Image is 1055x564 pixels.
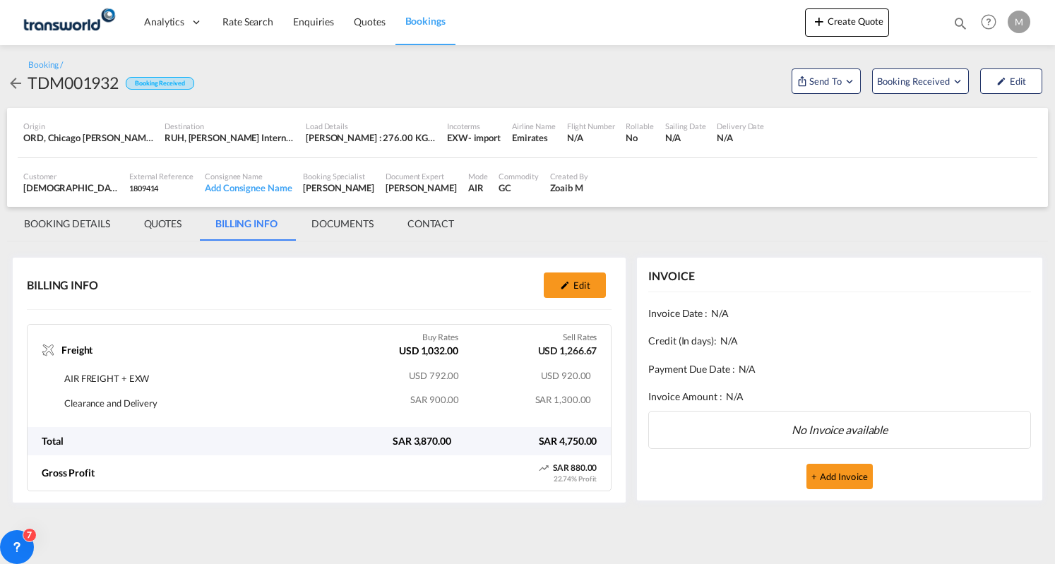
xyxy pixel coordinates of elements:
div: M [1008,11,1030,33]
button: Open demo menu [792,68,861,94]
div: SAR 3,870.00 [319,434,465,448]
div: Commodity [499,171,538,181]
md-tab-item: BILLING INFO [198,207,294,241]
div: RUH, King Khaled International, Riyadh, Saudi Arabia, Middle East, Middle East [165,131,294,144]
div: External Reference [129,171,193,181]
md-pagination-wrapper: Use the left and right arrow keys to navigate between tabs [7,207,471,241]
div: Payment Due Date : [648,355,1031,383]
span: Bookings [405,15,446,27]
div: Gross Profit [42,466,95,480]
div: No [626,131,653,144]
md-icon: icon-pencil [560,280,570,290]
span: Analytics [144,15,184,29]
div: USD 1,266.67 [538,344,597,361]
button: + Add Invoice [806,464,873,489]
md-tab-item: DOCUMENTS [294,207,391,241]
md-tab-item: QUOTES [127,207,198,241]
div: Total [28,434,319,448]
span: N/A [739,362,756,376]
span: Enquiries [293,16,334,28]
div: N/A [717,131,764,144]
md-icon: icon-plus 400-fg [811,13,828,30]
span: 1809414 [129,184,158,193]
md-tab-item: BOOKING DETAILS [7,207,127,241]
div: Help [977,10,1008,35]
div: Booking / [28,59,63,71]
div: Created By [550,171,588,181]
md-icon: icon-trending-up [538,462,549,474]
button: icon-pencilEdit [544,272,606,298]
div: Airline Name [512,121,556,131]
div: Customer [23,171,118,181]
span: Rate Search [222,16,273,28]
label: Sell Rates [563,332,597,344]
div: icon-arrow-left [7,71,28,94]
div: ORD, Chicago O'Hare International, Chicago, United States, North America, Americas [23,131,153,144]
div: No Invoice available [648,411,1031,449]
md-icon: icon-magnify [953,16,968,31]
span: Help [977,10,1001,34]
body: Editor, editor6 [14,14,297,29]
div: Zoaib M [550,181,588,194]
div: N/A [665,131,706,144]
div: Invoice Amount : [648,383,1031,411]
div: Mode [468,171,488,181]
div: Sailing Date [665,121,706,131]
div: SAR 880.00 [527,462,597,474]
span: Send To [808,74,843,88]
div: SAR 4,750.00 [465,434,612,448]
img: 1a84b2306ded11f09c1219774cd0a0fe.png [21,6,117,38]
div: Delivery Date [717,121,764,131]
div: Add Consignee Name [205,181,292,194]
span: AIR FREIGHT + EXW [64,373,149,384]
span: USD 920.00 [541,370,591,381]
button: Open demo menu [872,68,969,94]
span: USD 792.00 [409,370,459,381]
div: icon-magnify [953,16,968,37]
span: Booking Received [877,74,951,88]
div: [DEMOGRAPHIC_DATA][PERSON_NAME] [23,181,118,194]
div: TDM001932 [28,71,119,94]
div: Booking Specialist [303,171,374,181]
div: Invoice Date : [648,299,1031,328]
span: Quotes [354,16,385,28]
md-icon: icon-pencil [996,76,1006,86]
div: 22.74% Profit [554,474,597,484]
div: Rollable [626,121,653,131]
div: Load Details [306,121,436,131]
div: Emirates [512,131,556,144]
button: icon-pencilEdit [980,68,1042,94]
span: N/A [720,334,738,348]
div: Origin [23,121,153,131]
div: N/A [567,131,615,144]
div: EXW [447,131,468,144]
div: Document Expert [386,171,457,181]
span: Freight [61,343,93,357]
md-tab-item: CONTACT [391,207,471,241]
div: [PERSON_NAME] [303,181,374,194]
span: N/A [726,390,744,404]
div: Destination [165,121,294,131]
div: Credit (In days): [648,327,1031,355]
div: Flight Number [567,121,615,131]
span: N/A [711,306,729,320]
div: AIR [468,181,488,194]
div: GC [499,181,538,194]
div: [PERSON_NAME] [386,181,457,194]
div: USD 1,032.00 [399,344,458,361]
md-icon: icon-arrow-left [7,75,24,92]
div: Incoterms [447,121,501,131]
span: SAR 900.00 [410,394,459,405]
div: INVOICE [648,268,694,284]
div: Consignee Name [205,171,292,181]
div: - import [468,131,501,144]
div: Booking Received [126,77,193,90]
div: BILLING INFO [27,277,98,293]
button: icon-plus 400-fgCreate Quote [805,8,889,37]
span: Clearance and Delivery [64,397,157,409]
span: SAR 1,300.00 [535,394,592,405]
label: Buy Rates [422,332,458,344]
div: [PERSON_NAME] : 276.00 KG | Volumetric Wt : 276.00 KG | Chargeable Wt : 276.00 KG [306,131,436,144]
